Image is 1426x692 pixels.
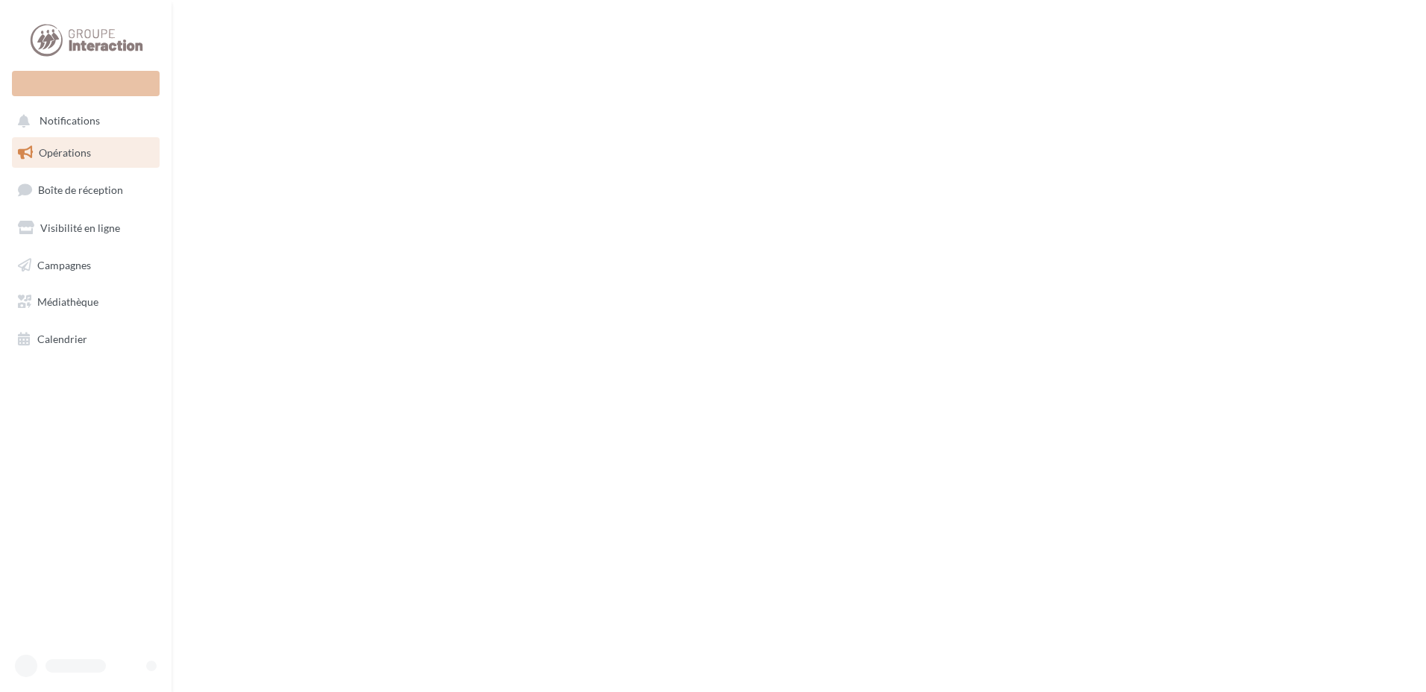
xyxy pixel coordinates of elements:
[9,250,163,281] a: Campagnes
[38,183,123,196] span: Boîte de réception
[40,221,120,234] span: Visibilité en ligne
[9,286,163,318] a: Médiathèque
[9,137,163,169] a: Opérations
[9,324,163,355] a: Calendrier
[9,213,163,244] a: Visibilité en ligne
[37,295,98,308] span: Médiathèque
[12,71,160,96] div: Nouvelle campagne
[37,333,87,345] span: Calendrier
[40,115,100,128] span: Notifications
[39,146,91,159] span: Opérations
[37,258,91,271] span: Campagnes
[9,174,163,206] a: Boîte de réception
